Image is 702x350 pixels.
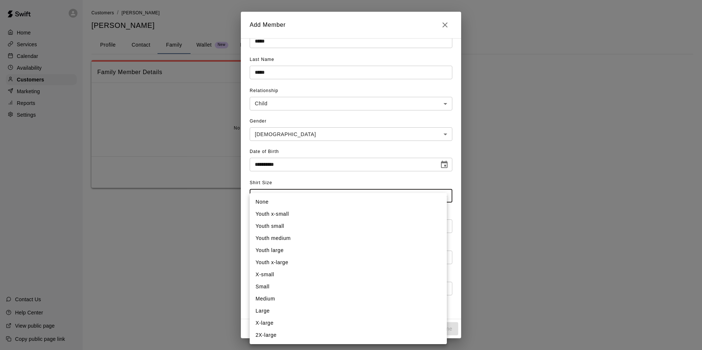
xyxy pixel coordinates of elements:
[250,305,447,317] li: Large
[250,293,447,305] li: Medium
[250,269,447,281] li: X-small
[250,244,447,256] li: Youth large
[250,220,447,232] li: Youth small
[250,317,447,329] li: X-large
[250,196,447,208] li: None
[250,208,447,220] li: Youth x-small
[250,329,447,341] li: 2X-large
[250,232,447,244] li: Youth medium
[250,281,447,293] li: Small
[250,256,447,269] li: Youth x-large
